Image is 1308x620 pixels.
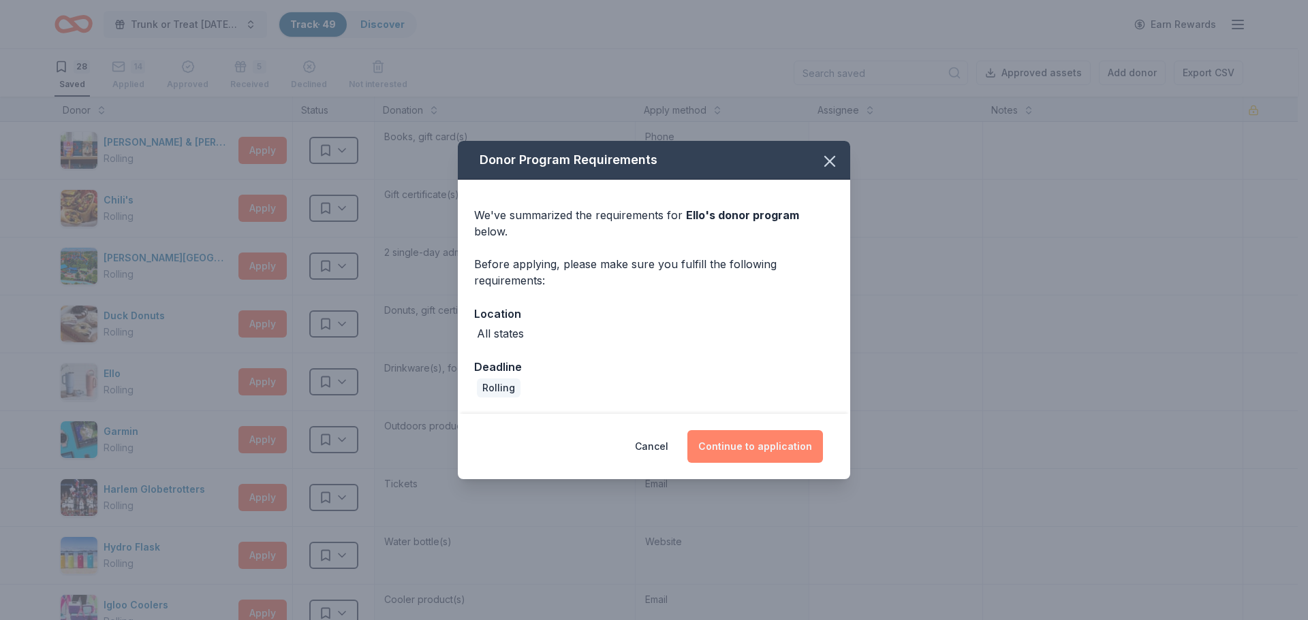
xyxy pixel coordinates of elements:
[687,430,823,463] button: Continue to application
[474,358,834,376] div: Deadline
[477,378,520,397] div: Rolling
[686,208,799,222] span: Ello 's donor program
[474,305,834,323] div: Location
[477,325,524,342] div: All states
[474,256,834,289] div: Before applying, please make sure you fulfill the following requirements:
[474,207,834,240] div: We've summarized the requirements for below.
[458,141,850,180] div: Donor Program Requirements
[635,430,668,463] button: Cancel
